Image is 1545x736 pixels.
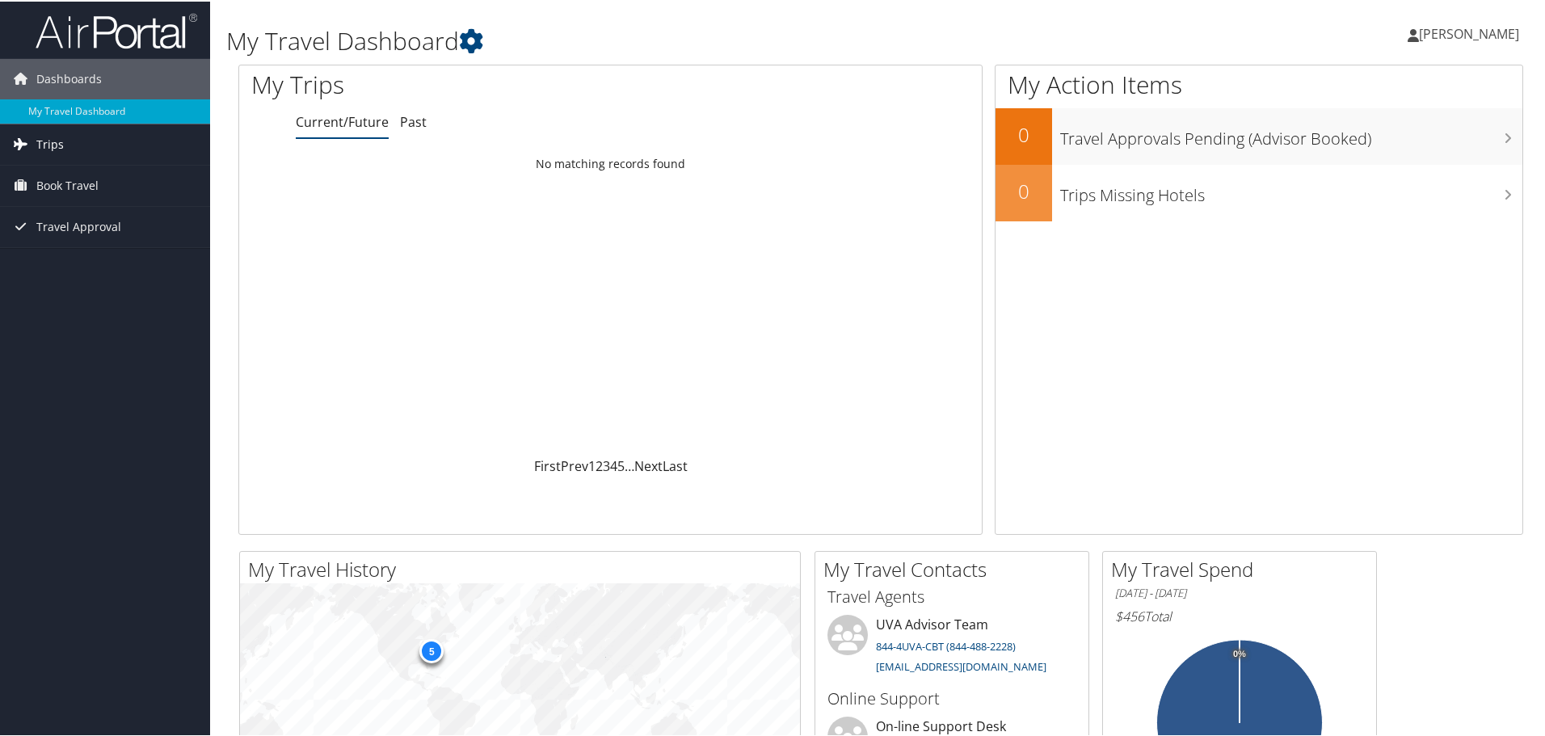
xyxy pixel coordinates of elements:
a: [PERSON_NAME] [1408,8,1535,57]
a: Last [663,456,688,473]
h3: Trips Missing Hotels [1060,175,1522,205]
a: Past [400,111,427,129]
span: Travel Approval [36,205,121,246]
span: Trips [36,123,64,163]
h2: My Travel Contacts [823,554,1088,582]
a: 0Travel Approvals Pending (Advisor Booked) [996,107,1522,163]
h1: My Trips [251,66,660,100]
a: Next [634,456,663,473]
span: Dashboards [36,57,102,98]
h6: [DATE] - [DATE] [1115,584,1364,599]
img: airportal-logo.png [36,11,197,48]
a: 1 [588,456,596,473]
a: 2 [596,456,603,473]
h2: My Travel History [248,554,800,582]
a: 3 [603,456,610,473]
h1: My Action Items [996,66,1522,100]
h6: Total [1115,606,1364,624]
span: Book Travel [36,164,99,204]
h3: Travel Agents [827,584,1076,607]
span: … [625,456,634,473]
h2: 0 [996,120,1052,147]
li: UVA Advisor Team [819,613,1084,679]
a: Current/Future [296,111,389,129]
tspan: 0% [1233,648,1246,658]
h2: 0 [996,176,1052,204]
h2: My Travel Spend [1111,554,1376,582]
div: 5 [419,637,444,662]
a: Prev [561,456,588,473]
a: First [534,456,561,473]
a: 0Trips Missing Hotels [996,163,1522,220]
a: 844-4UVA-CBT (844-488-2228) [876,637,1016,652]
span: [PERSON_NAME] [1419,23,1519,41]
h3: Travel Approvals Pending (Advisor Booked) [1060,118,1522,149]
td: No matching records found [239,148,982,177]
h1: My Travel Dashboard [226,23,1099,57]
a: [EMAIL_ADDRESS][DOMAIN_NAME] [876,658,1046,672]
span: $456 [1115,606,1144,624]
h3: Online Support [827,686,1076,709]
a: 4 [610,456,617,473]
a: 5 [617,456,625,473]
